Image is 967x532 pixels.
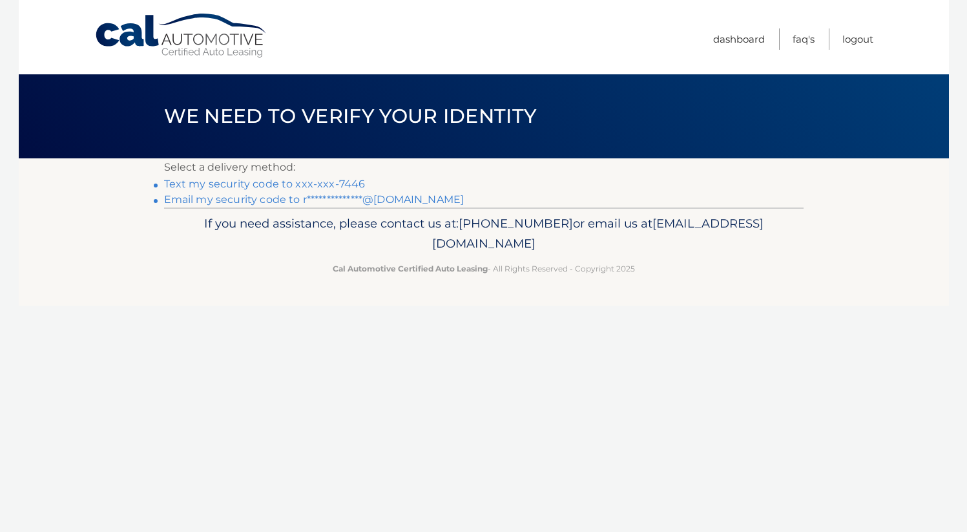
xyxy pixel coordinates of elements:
[94,13,269,59] a: Cal Automotive
[459,216,573,231] span: [PHONE_NUMBER]
[793,28,815,50] a: FAQ's
[713,28,765,50] a: Dashboard
[164,178,366,190] a: Text my security code to xxx-xxx-7446
[172,213,795,255] p: If you need assistance, please contact us at: or email us at
[164,158,804,176] p: Select a delivery method:
[172,262,795,275] p: - All Rights Reserved - Copyright 2025
[164,104,537,128] span: We need to verify your identity
[333,264,488,273] strong: Cal Automotive Certified Auto Leasing
[842,28,873,50] a: Logout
